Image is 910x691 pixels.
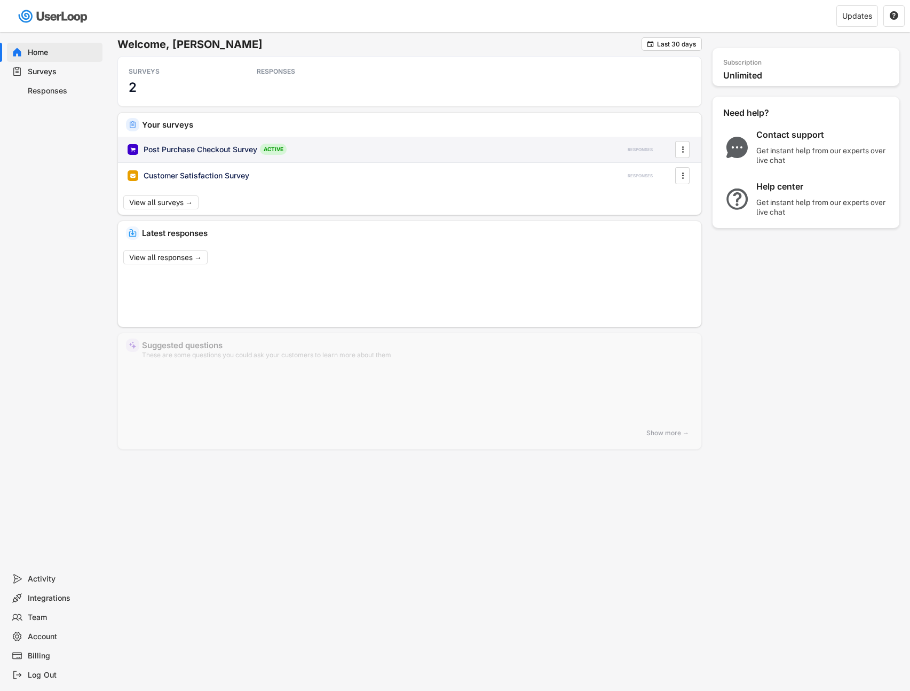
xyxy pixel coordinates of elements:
div: Integrations [28,593,98,603]
div: Responses [28,86,98,96]
div: Latest responses [142,229,693,237]
div: Surveys [28,67,98,77]
div: RESPONSES [257,67,353,76]
div: Team [28,613,98,623]
div: Contact support [756,129,890,140]
div: Help center [756,181,890,192]
button: Show more → [642,425,693,441]
button: View all surveys → [123,195,199,209]
div: Billing [28,651,98,661]
div: Post Purchase Checkout Survey [144,144,257,155]
div: RESPONSES [628,173,653,179]
div: RESPONSES [628,147,653,153]
img: MagicMajor%20%28Purple%29.svg [129,341,137,349]
button:  [889,11,899,21]
text:  [890,11,898,20]
img: IncomingMajor.svg [129,229,137,237]
button:  [677,168,688,184]
div: SURVEYS [129,67,225,76]
div: Get instant help from our experts over live chat [756,198,890,217]
div: These are some questions you could ask your customers to learn more about them [142,352,693,358]
div: Unlimited [723,70,894,81]
div: Your surveys [142,121,693,129]
text:  [647,40,654,48]
div: Subscription [723,59,762,67]
img: ChatMajor.svg [723,137,751,158]
div: Customer Satisfaction Survey [144,170,249,181]
div: Log Out [28,670,98,680]
div: Activity [28,574,98,584]
div: Last 30 days [657,41,696,48]
button: View all responses → [123,250,208,264]
div: Suggested questions [142,341,693,349]
text:  [682,144,684,155]
text:  [682,170,684,181]
h6: Welcome, [PERSON_NAME] [117,37,642,51]
div: Home [28,48,98,58]
div: ACTIVE [260,144,287,155]
button:  [646,40,654,48]
div: Get instant help from our experts over live chat [756,146,890,165]
div: Need help? [723,107,798,119]
img: userloop-logo-01.svg [16,5,91,27]
img: QuestionMarkInverseMajor.svg [723,189,751,210]
h3: 2 [129,79,137,96]
div: Account [28,632,98,642]
div: Updates [842,12,872,20]
button:  [677,142,688,158]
